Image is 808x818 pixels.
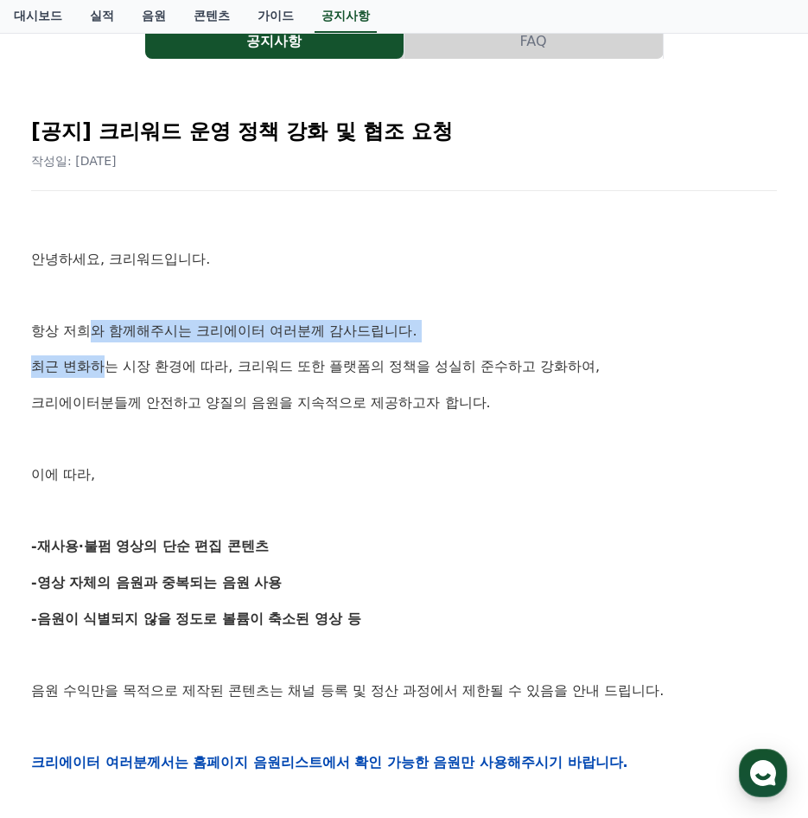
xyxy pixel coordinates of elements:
[31,463,777,486] p: 이에 따라,
[31,154,117,168] span: 작성일: [DATE]
[31,118,777,145] h2: [공지] 크리워드 운영 정책 강화 및 협조 요청
[31,248,777,271] p: 안녕하세요, 크리워드입니다.
[223,548,332,591] a: 설정
[404,24,663,59] button: FAQ
[5,548,114,591] a: 홈
[145,24,404,59] button: 공지사항
[31,754,628,770] strong: 크리에이터 여러분께서는 홈페이지 음원리스트에서 확인 가능한 음원만 사용해주시기 바랍니다.
[31,392,777,414] p: 크리에이터분들께 안전하고 양질의 음원을 지속적으로 제공하고자 합니다.
[31,538,269,554] strong: -재사용·불펌 영상의 단순 편집 콘텐츠
[145,24,404,59] a: 공지사항
[31,355,777,378] p: 최근 변화하는 시장 환경에 따라, 크리워드 또한 플랫폼의 정책을 성실히 준수하고 강화하여,
[54,574,65,588] span: 홈
[31,610,361,627] strong: -음원이 식별되지 않을 정도로 볼륨이 축소된 영상 등
[31,574,283,591] strong: -영상 자체의 음원과 중복되는 음원 사용
[158,575,179,589] span: 대화
[31,320,777,342] p: 항상 저희와 함께해주시는 크리에이터 여러분께 감사드립니다.
[31,680,777,702] p: 음원 수익만을 목적으로 제작된 콘텐츠는 채널 등록 및 정산 과정에서 제한될 수 있음을 안내 드립니다.
[114,548,223,591] a: 대화
[404,24,664,59] a: FAQ
[267,574,288,588] span: 설정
